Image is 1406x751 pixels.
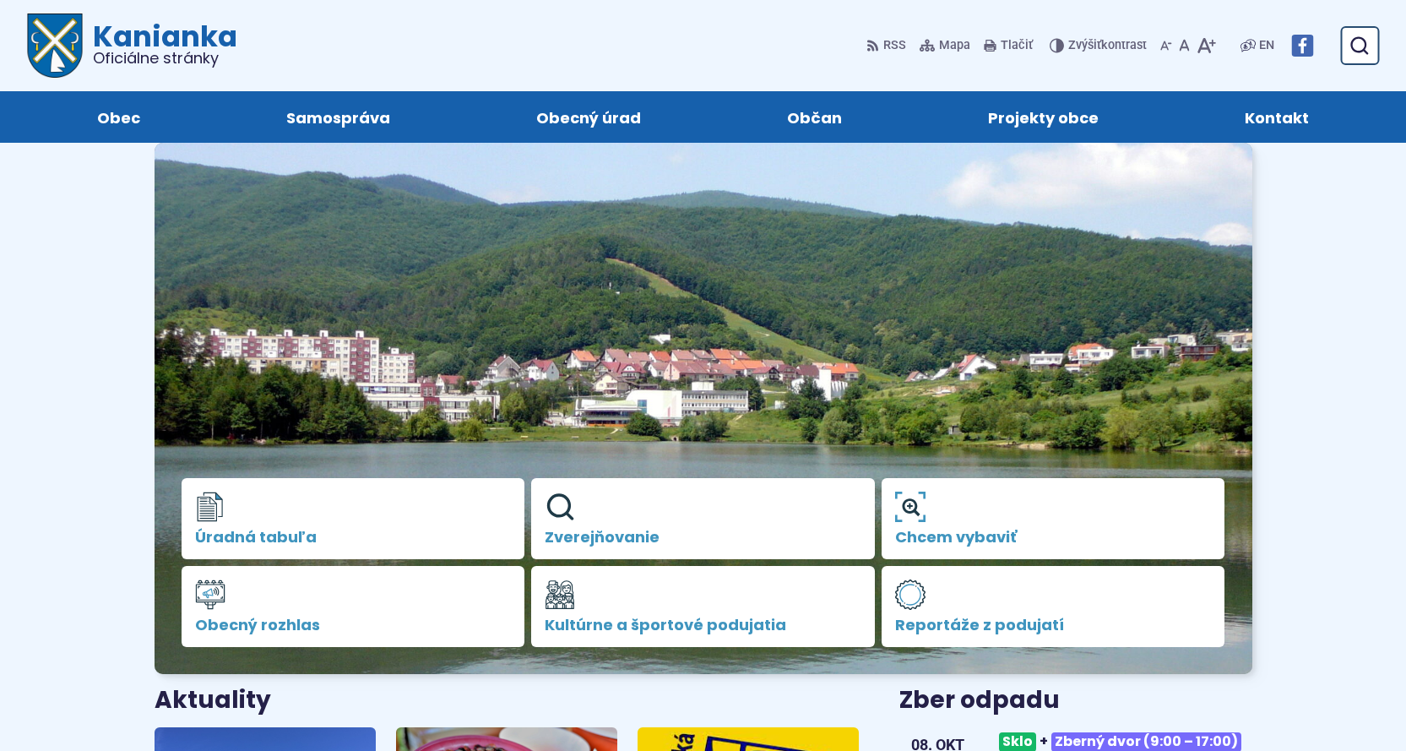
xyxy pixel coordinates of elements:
a: Obecný rozhlas [182,566,525,647]
span: Obecný rozhlas [195,617,512,634]
button: Zmenšiť veľkosť písma [1157,28,1175,63]
span: Mapa [939,35,970,56]
span: Obecný úrad [536,91,641,143]
button: Nastaviť pôvodnú veľkosť písma [1175,28,1193,63]
span: Obec [97,91,140,143]
span: EN [1259,35,1274,56]
span: Oficiálne stránky [93,51,237,66]
img: Prejsť na domovskú stránku [27,14,83,78]
span: Samospráva [286,91,390,143]
h1: Kanianka [83,22,237,66]
h3: Zber odpadu [899,688,1251,714]
a: EN [1256,35,1278,56]
a: Zverejňovanie [531,478,875,559]
a: Mapa [916,28,974,63]
span: Projekty obce [988,91,1099,143]
button: Zväčšiť veľkosť písma [1193,28,1219,63]
a: Samospráva [230,91,446,143]
span: Občan [787,91,842,143]
button: Zvýšiťkontrast [1050,28,1150,63]
span: RSS [883,35,906,56]
span: Chcem vybaviť [895,529,1212,546]
h3: Aktuality [155,688,271,714]
a: Obecný úrad [480,91,697,143]
button: Tlačiť [980,28,1036,63]
a: Obec [41,91,196,143]
span: Úradná tabuľa [195,529,512,546]
span: kontrast [1068,39,1147,53]
span: Zverejňovanie [545,529,861,546]
a: Úradná tabuľa [182,478,525,559]
a: Reportáže z podujatí [882,566,1225,647]
a: Kontakt [1189,91,1365,143]
span: Reportáže z podujatí [895,617,1212,634]
a: RSS [866,28,909,63]
a: Logo Kanianka, prejsť na domovskú stránku. [27,14,237,78]
a: Občan [731,91,898,143]
img: Prejsť na Facebook stránku [1291,35,1313,57]
span: Kontakt [1245,91,1309,143]
span: Zvýšiť [1068,38,1101,52]
span: Tlačiť [1001,39,1033,53]
span: Kultúrne a športové podujatia [545,617,861,634]
a: Projekty obce [932,91,1155,143]
a: Chcem vybaviť [882,478,1225,559]
a: Kultúrne a športové podujatia [531,566,875,647]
